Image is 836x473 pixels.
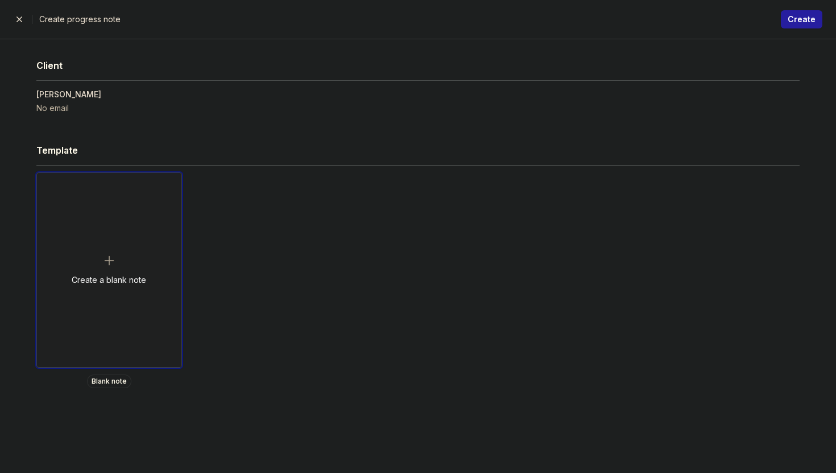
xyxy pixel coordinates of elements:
[788,13,816,26] span: Create
[36,101,418,115] dt: No email
[781,10,822,28] button: Create
[72,274,146,286] div: Create a blank note
[87,375,131,388] span: Blank note
[36,88,418,101] dd: [PERSON_NAME]
[36,57,418,73] h1: Client
[36,142,800,158] h1: Template
[39,13,767,26] h2: Create progress note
